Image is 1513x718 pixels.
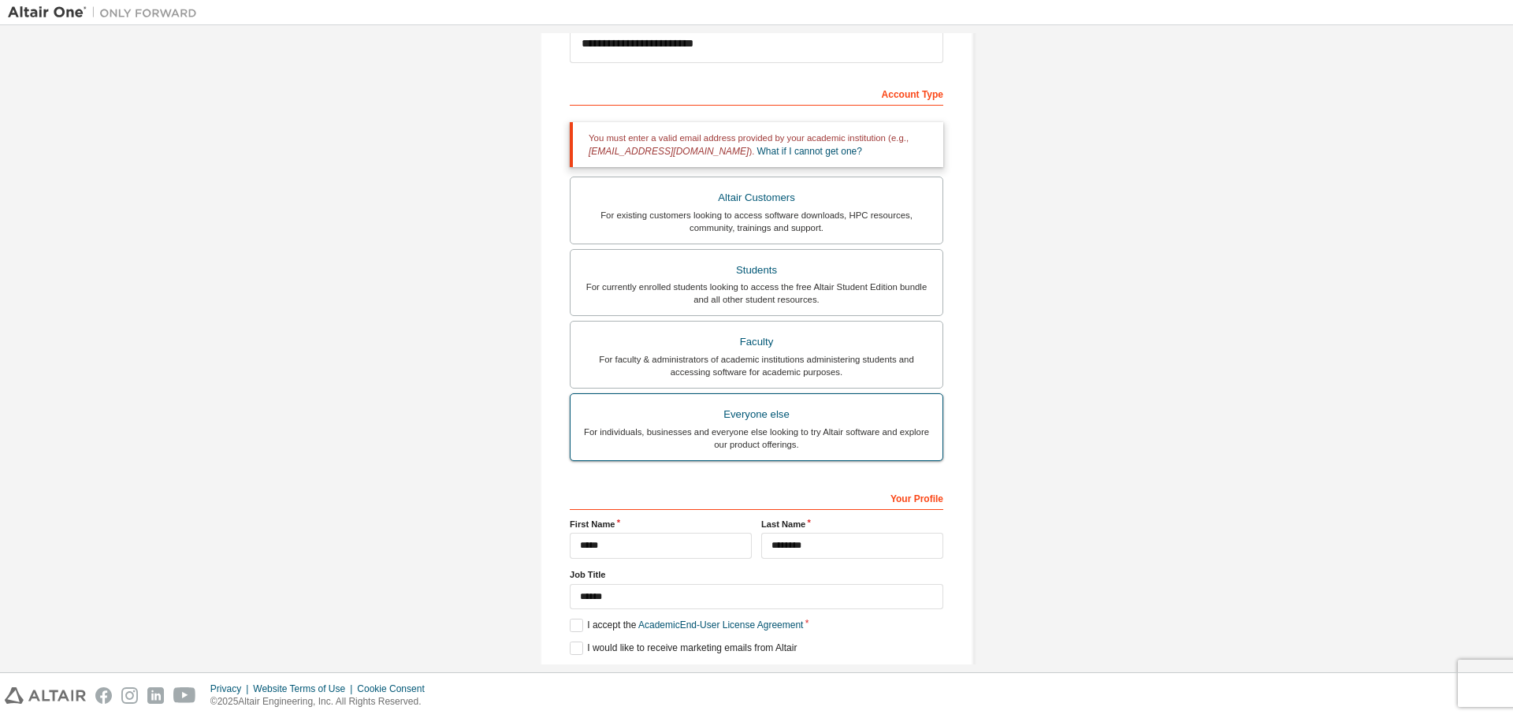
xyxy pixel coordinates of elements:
[357,683,433,695] div: Cookie Consent
[210,683,253,695] div: Privacy
[5,687,86,704] img: altair_logo.svg
[580,353,933,378] div: For faculty & administrators of academic institutions administering students and accessing softwa...
[570,80,943,106] div: Account Type
[570,619,803,632] label: I accept the
[580,426,933,451] div: For individuals, businesses and everyone else looking to try Altair software and explore our prod...
[95,687,112,704] img: facebook.svg
[570,568,943,581] label: Job Title
[210,695,434,709] p: © 2025 Altair Engineering, Inc. All Rights Reserved.
[580,404,933,426] div: Everyone else
[121,687,138,704] img: instagram.svg
[570,642,797,655] label: I would like to receive marketing emails from Altair
[638,619,803,631] a: Academic End-User License Agreement
[757,146,862,157] a: What if I cannot get one?
[589,146,749,157] span: [EMAIL_ADDRESS][DOMAIN_NAME]
[570,518,752,530] label: First Name
[580,281,933,306] div: For currently enrolled students looking to access the free Altair Student Edition bundle and all ...
[570,122,943,167] div: You must enter a valid email address provided by your academic institution (e.g., ).
[147,687,164,704] img: linkedin.svg
[173,687,196,704] img: youtube.svg
[580,259,933,281] div: Students
[761,518,943,530] label: Last Name
[8,5,205,20] img: Altair One
[580,187,933,209] div: Altair Customers
[580,209,933,234] div: For existing customers looking to access software downloads, HPC resources, community, trainings ...
[580,331,933,353] div: Faculty
[253,683,357,695] div: Website Terms of Use
[570,485,943,510] div: Your Profile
